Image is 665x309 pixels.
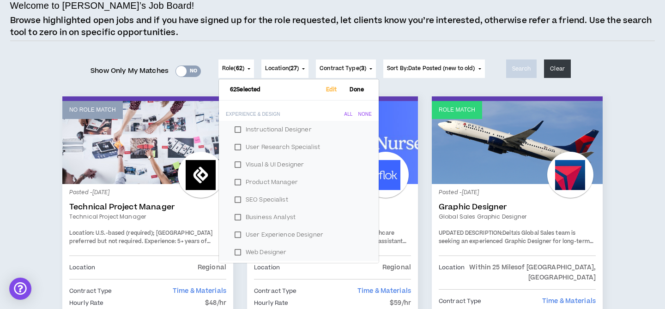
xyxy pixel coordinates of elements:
[542,297,596,306] span: Time & Materials
[62,101,233,184] a: No Role Match
[544,59,571,78] button: Clear
[254,262,280,273] p: Location
[439,296,482,306] p: Contract Type
[230,245,368,259] label: Web Designer
[145,238,176,245] span: Experience:
[465,262,596,283] p: Within 25 Miles of [GEOGRAPHIC_DATA], [GEOGRAPHIC_DATA]
[254,298,288,308] p: Hourly Rate
[69,229,94,237] span: Location:
[230,210,368,224] label: Business Analyst
[439,229,595,278] span: Delta's Global Sales team is seeking an experienced Graphic Designer for long-term contract suppo...
[320,65,366,73] span: Contract Type ( )
[69,213,226,221] a: Technical Project Manager
[218,59,254,78] button: Role(62)
[226,112,280,117] div: Experience & Design
[69,229,213,245] span: U.S.-based (required); [GEOGRAPHIC_DATA] preferred but not required.
[432,101,603,184] a: Role Match
[322,87,341,93] span: Edit
[439,229,502,237] strong: UPDATED DESCRIPTION:
[230,158,368,172] label: Visual & UI Designer
[69,298,103,308] p: Hourly Rate
[230,175,368,189] label: Product Manager
[439,202,596,212] a: Graphic Designer
[387,65,475,72] span: Sort By: Date Posted (new to old)
[358,112,372,117] div: None
[265,65,299,73] span: Location ( )
[357,286,411,296] span: Time & Materials
[230,87,260,93] span: 62 Selected
[344,112,352,117] div: All
[69,202,226,212] a: Technical Project Manager
[230,193,368,207] label: SEO Specialist
[383,59,485,78] button: Sort By:Date Posted (new to old)
[230,140,368,154] label: User Research Specialist
[173,286,226,296] span: Time & Materials
[390,298,411,308] p: $59/hr
[91,64,169,78] span: Show Only My Matches
[439,106,475,114] p: Role Match
[506,59,537,78] button: Search
[439,189,596,197] p: Posted - [DATE]
[230,228,368,242] label: User Experience Designer
[361,65,364,72] span: 3
[316,59,376,78] button: Contract Type(3)
[69,106,116,114] p: No Role Match
[254,286,297,296] p: Contract Type
[439,262,465,283] p: Location
[10,15,655,38] p: Browse highlighted open jobs and if you have signed up for the role requested, let clients know y...
[198,262,226,273] p: Regional
[205,298,226,308] p: $48/hr
[222,65,244,73] span: Role ( )
[439,213,596,221] a: Global Sales Graphic Designer
[69,262,95,273] p: Location
[230,123,368,137] label: Instructional Designer
[382,262,411,273] p: Regional
[290,65,297,72] span: 27
[261,59,308,78] button: Location(27)
[69,189,226,197] p: Posted - [DATE]
[236,65,242,72] span: 62
[9,278,31,300] div: Open Intercom Messenger
[69,286,112,296] p: Contract Type
[346,87,368,93] span: Done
